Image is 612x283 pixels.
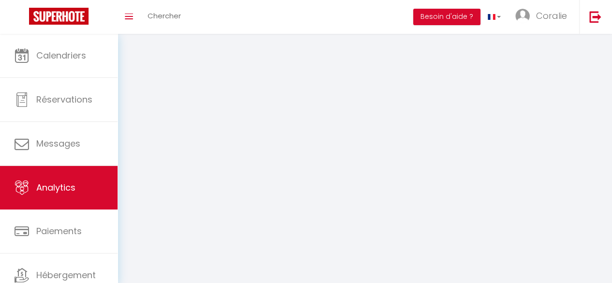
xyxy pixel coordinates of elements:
img: logout [589,11,601,23]
span: Coralie [536,10,567,22]
button: Besoin d'aide ? [413,9,480,25]
span: Réservations [36,93,92,105]
span: Hébergement [36,269,96,281]
span: Paiements [36,225,82,237]
span: Calendriers [36,49,86,61]
span: Messages [36,137,80,149]
img: ... [515,9,530,23]
span: Analytics [36,181,75,194]
img: Super Booking [29,8,89,25]
span: Chercher [148,11,181,21]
